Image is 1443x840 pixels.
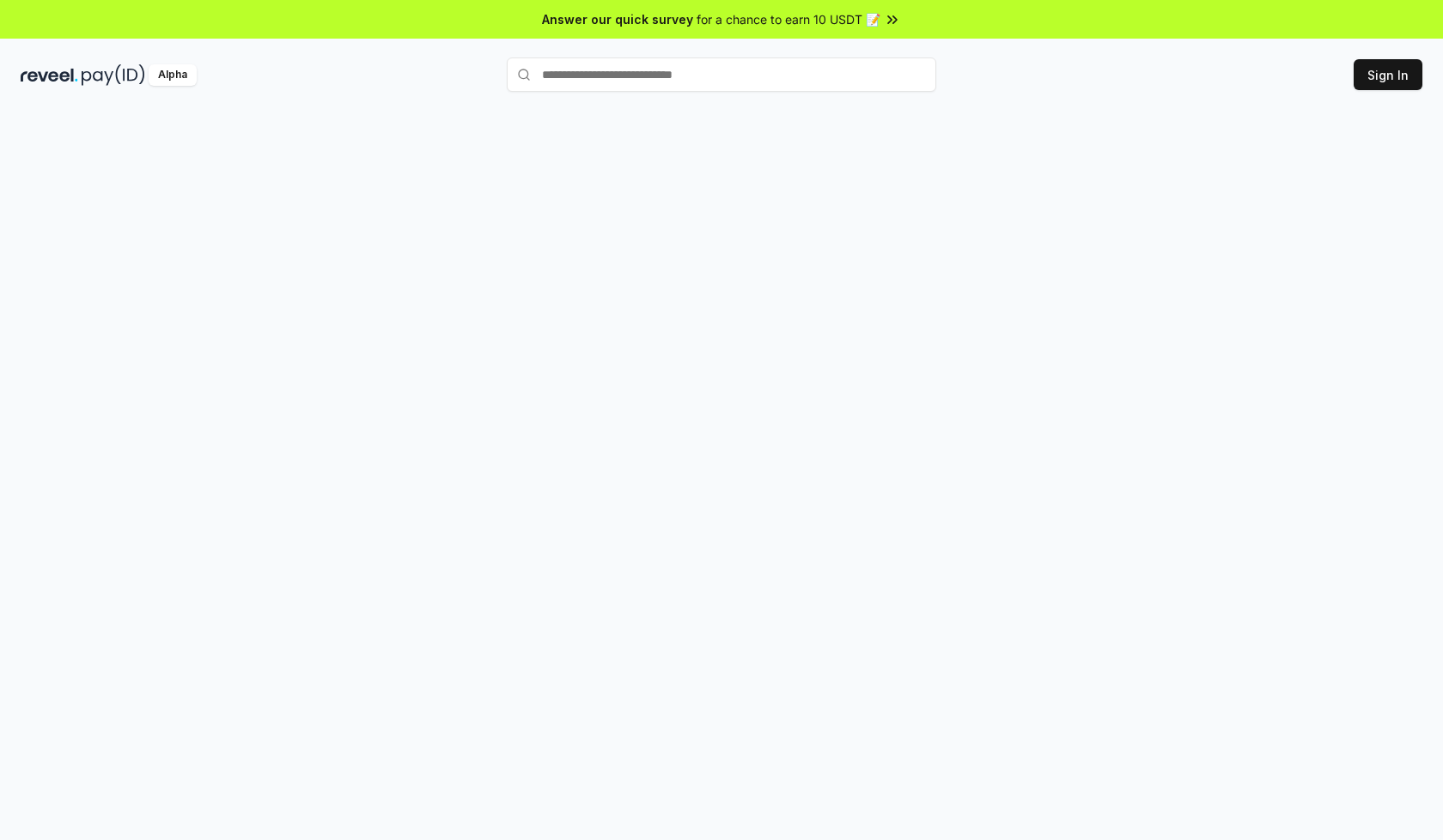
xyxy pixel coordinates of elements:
[542,10,693,28] span: Answer our quick survey
[149,64,197,86] div: Alpha
[82,64,145,86] img: pay_id
[697,10,880,28] span: for a chance to earn 10 USDT 📝
[21,64,78,86] img: reveel_dark
[1354,59,1422,90] button: Sign In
